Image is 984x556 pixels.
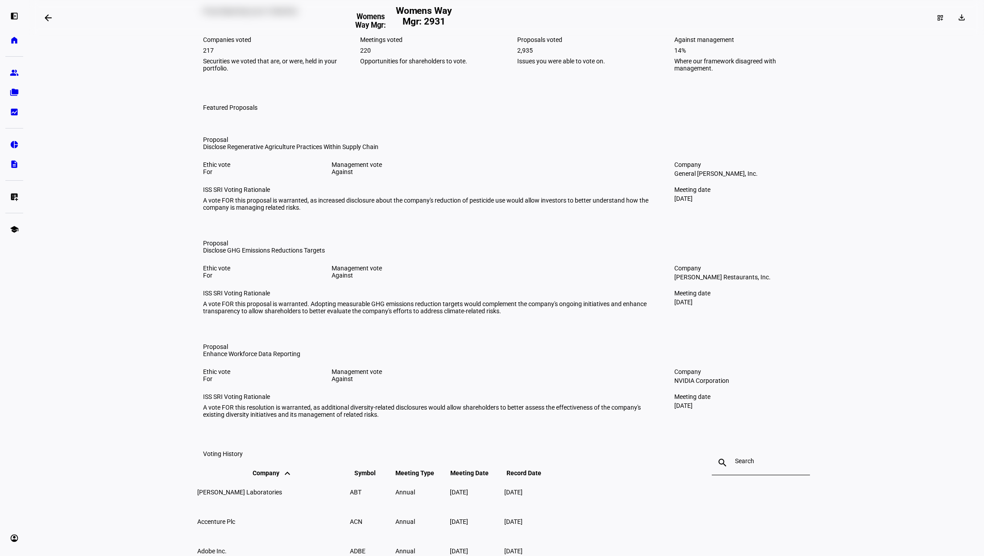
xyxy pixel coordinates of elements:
[350,518,362,525] span: ACN
[450,469,502,477] span: Meeting Date
[674,161,810,168] div: Company
[674,265,810,272] div: Company
[504,548,523,555] span: [DATE]
[203,168,310,175] div: For
[674,377,810,384] div: NVIDIA Corporation
[735,457,787,465] input: Search
[10,534,19,543] eth-mat-symbol: account_circle
[360,36,496,43] div: Meetings voted
[203,58,339,72] div: Securities we voted that are, or were, held in your portfolio.
[332,368,653,375] div: Management vote
[937,14,944,21] mat-icon: dashboard_customize
[203,350,653,357] div: Enhance Workforce Data Reporting
[674,186,810,193] div: Meeting date
[203,161,310,168] div: Ethic vote
[197,489,282,496] span: [PERSON_NAME] Laboratories
[351,12,390,29] h3: Womens Way Mgr:
[10,36,19,45] eth-mat-symbol: home
[203,197,653,211] div: A vote FOR this proposal is warranted, as increased disclosure about the company's reduction of p...
[5,136,23,154] a: pie_chart
[395,469,448,477] span: Meeting Type
[10,68,19,77] eth-mat-symbol: group
[332,265,653,272] div: Management vote
[282,468,293,479] mat-icon: keyboard_arrow_up
[203,47,339,54] div: 217
[10,160,19,169] eth-mat-symbol: description
[390,5,457,30] h2: Womens Way Mgr: 2931
[674,58,810,72] div: Where our framework disagreed with management.
[203,36,339,43] div: Companies voted
[450,489,468,496] span: [DATE]
[360,58,496,65] div: Opportunities for shareholders to vote.
[197,518,235,525] span: Accenture Plc
[332,272,653,279] div: Against
[674,368,810,375] div: Company
[360,47,496,54] div: 220
[10,108,19,116] eth-mat-symbol: bid_landscape
[203,375,310,382] div: For
[203,247,653,254] div: Disclose GHG Emissions Reductions Targets
[5,31,23,49] a: home
[43,12,54,23] mat-icon: arrow_backwards
[203,104,257,111] h3: Featured Proposals
[203,300,653,315] div: A vote FOR this proposal is warranted. Adopting measurable GHG emissions reduction targets would ...
[10,140,19,149] eth-mat-symbol: pie_chart
[203,290,653,297] div: ISS SRI Voting Rationale
[5,155,23,173] a: description
[517,58,653,65] div: Issues you were able to vote on.
[5,64,23,82] a: group
[5,83,23,101] a: folder_copy
[203,265,310,272] div: Ethic vote
[354,469,389,477] span: Symbol
[395,489,415,496] span: Annual
[203,136,653,143] div: Proposal
[957,13,966,22] mat-icon: download
[10,225,19,234] eth-mat-symbol: school
[203,240,653,247] div: Proposal
[203,404,653,418] div: A vote FOR this resolution is warranted, as additional diversity-related disclosures would allow ...
[674,195,810,202] div: [DATE]
[674,393,810,400] div: Meeting date
[253,469,293,477] span: Company
[395,548,415,555] span: Annual
[674,299,810,306] div: [DATE]
[674,402,810,409] div: [DATE]
[674,47,810,54] div: 14%
[674,170,810,177] div: General [PERSON_NAME], Inc.
[203,143,653,150] div: Disclose Regenerative Agriculture Practices Within Supply Chain
[10,88,19,97] eth-mat-symbol: folder_copy
[712,457,733,468] mat-icon: search
[517,36,653,43] div: Proposals voted
[517,47,653,54] div: 2,935
[10,12,19,21] eth-mat-symbol: left_panel_open
[450,548,468,555] span: [DATE]
[507,469,555,477] span: Record Date
[10,192,19,201] eth-mat-symbol: list_alt_add
[203,450,243,457] eth-data-table-title: Voting History
[504,489,523,496] span: [DATE]
[203,272,310,279] div: For
[450,518,468,525] span: [DATE]
[5,103,23,121] a: bid_landscape
[504,518,523,525] span: [DATE]
[332,375,653,382] div: Against
[203,368,310,375] div: Ethic vote
[395,518,415,525] span: Annual
[203,186,653,193] div: ISS SRI Voting Rationale
[203,343,653,350] div: Proposal
[203,393,653,400] div: ISS SRI Voting Rationale
[674,36,810,43] div: Against management
[674,290,810,297] div: Meeting date
[332,168,653,175] div: Against
[350,548,365,555] span: ADBE
[674,274,810,281] div: [PERSON_NAME] Restaurants, Inc.
[197,548,227,555] span: Adobe Inc.
[350,489,361,496] span: ABT
[332,161,653,168] div: Management vote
